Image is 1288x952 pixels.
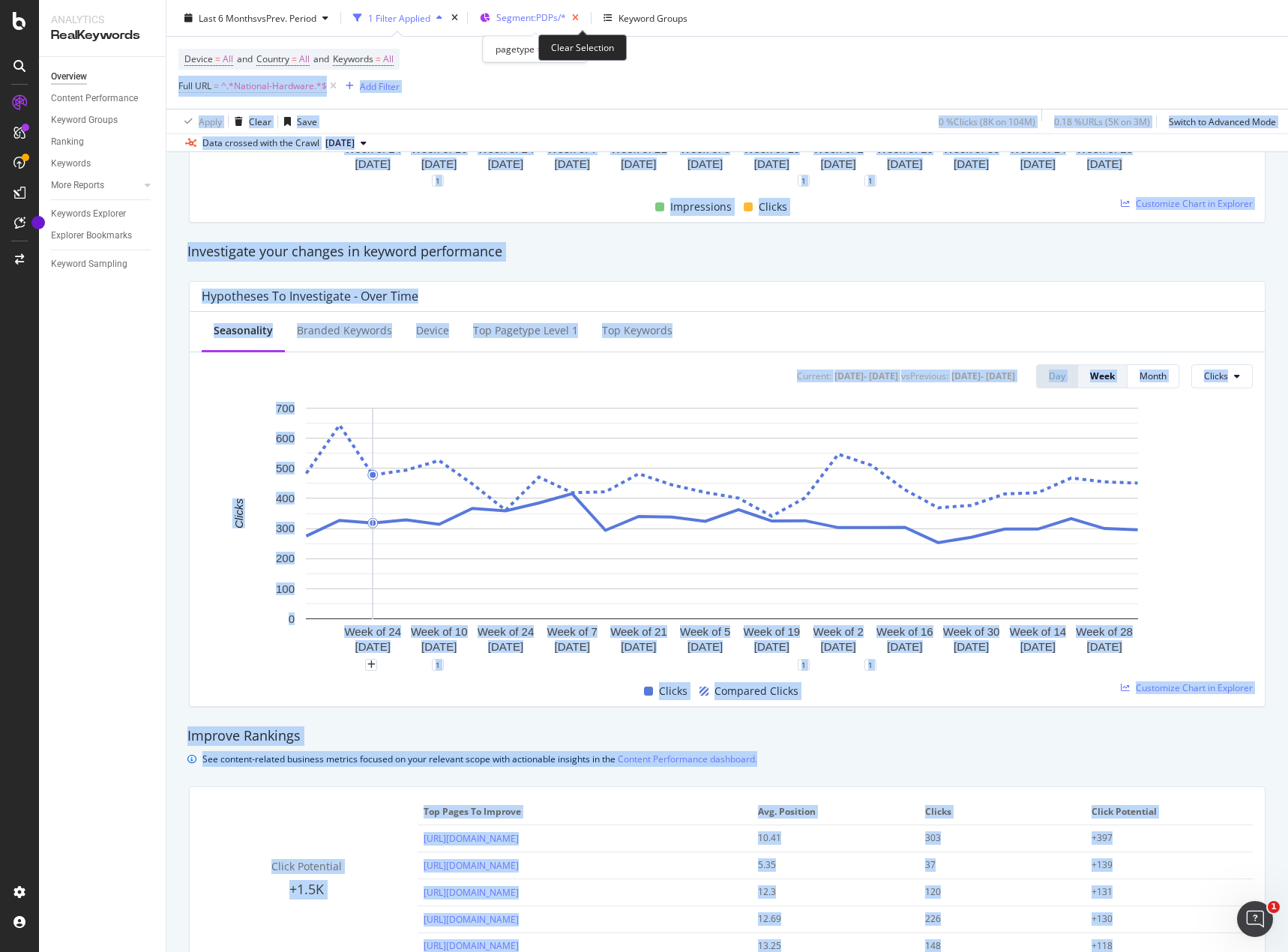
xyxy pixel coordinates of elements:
div: info banner [187,751,1267,767]
text: [DATE] [421,157,457,170]
span: Customize Chart in Explorer [1136,681,1253,694]
text: [DATE] [1020,639,1056,652]
div: 37 [925,858,1065,872]
text: [DATE] [687,157,723,170]
span: 2025 Aug. 9th [325,136,355,150]
span: and [237,52,253,65]
text: Week of 5 [680,624,730,637]
span: pagetype [496,43,535,55]
text: [DATE] [421,639,457,652]
text: [DATE] [355,639,391,652]
button: 1 Filter Applied [347,6,448,30]
div: Apply [199,115,222,127]
div: 1 [864,659,876,671]
text: Week of 19 [744,624,801,637]
div: 5.35 [758,858,897,872]
button: Save [278,109,317,133]
a: More Reports [51,178,140,193]
span: and [313,52,329,65]
text: Week of 2 [813,624,864,637]
div: Analytics [51,12,154,27]
span: = [376,52,381,65]
text: Week of 21 [610,624,667,637]
div: Save [297,115,317,127]
svg: A chart. [202,400,1242,665]
div: Ranking [51,134,84,150]
text: [DATE] [821,639,856,652]
text: [DATE] [1087,157,1122,170]
div: Device [416,323,449,338]
text: Week of 24 [478,624,535,637]
span: Click Potential [1092,805,1243,819]
div: 1 [864,175,876,187]
span: Clicks [659,682,687,700]
text: Week of 10 [411,624,468,637]
button: Last 6 MonthsvsPrev. Period [178,6,334,30]
span: 1 [1268,901,1280,913]
a: Explorer Bookmarks [51,228,155,244]
div: 226 [925,912,1065,926]
a: Overview [51,69,155,85]
div: RealKeywords [51,27,154,44]
text: [DATE] [1020,157,1056,170]
text: [DATE] [621,157,656,170]
div: Explorer Bookmarks [51,228,132,244]
div: Clear Selection [538,34,627,61]
a: Content Performance dashboard. [618,751,757,767]
a: [URL][DOMAIN_NAME] [424,913,519,926]
div: 0.18 % URLs ( 5K on 3M ) [1054,115,1150,127]
div: Investigate your changes in keyword performance [187,242,1267,262]
span: Click Potential [271,859,342,873]
div: [DATE] - [DATE] [834,370,898,382]
button: Switch to Advanced Mode [1163,109,1276,133]
div: Improve Rankings [187,726,1267,746]
a: Keyword Groups [51,112,155,128]
div: Day [1049,370,1065,382]
a: [URL][DOMAIN_NAME] [424,859,519,872]
text: Week of 7 [547,624,598,637]
div: Seasonality [214,323,273,338]
text: [DATE] [621,639,656,652]
div: +397 [1092,831,1231,845]
span: = [215,52,220,65]
div: Keyword Groups [619,11,687,24]
div: Current: [797,370,831,382]
span: Avg. Position [758,805,909,819]
text: [DATE] [821,157,856,170]
div: [DATE] - [DATE] [951,370,1015,382]
a: Customize Chart in Explorer [1121,681,1253,694]
text: [DATE] [488,639,523,652]
a: Keywords [51,156,155,172]
span: Country [256,52,289,65]
a: [URL][DOMAIN_NAME] [424,832,519,845]
text: 500 [276,462,295,475]
div: 1 [798,175,810,187]
div: Switch to Advanced Mode [1169,115,1276,127]
div: Top pagetype Level 1 [473,323,578,338]
div: 1 [798,659,810,671]
text: [DATE] [754,639,789,652]
span: = [292,52,297,65]
a: [URL][DOMAIN_NAME] [424,939,519,952]
text: 0 [289,612,295,624]
text: Week of 16 [876,624,933,637]
a: Keyword Sampling [51,256,155,272]
span: Full URL [178,79,211,92]
span: All [223,49,233,70]
button: Clear [229,109,271,133]
div: 1 [432,659,444,671]
button: Apply [178,109,222,133]
text: [DATE] [555,157,590,170]
button: Week [1078,364,1128,388]
text: [DATE] [1087,639,1122,652]
div: 0 % Clicks ( 8K on 104M ) [939,115,1035,127]
button: Month [1128,364,1179,388]
div: 120 [925,885,1065,899]
div: Top Keywords [602,323,672,338]
text: [DATE] [887,157,922,170]
div: plus [365,659,377,671]
span: ^.*National-Hardware.*$ [221,76,327,97]
a: Customize Chart in Explorer [1121,197,1253,210]
div: Keyword Sampling [51,256,127,272]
